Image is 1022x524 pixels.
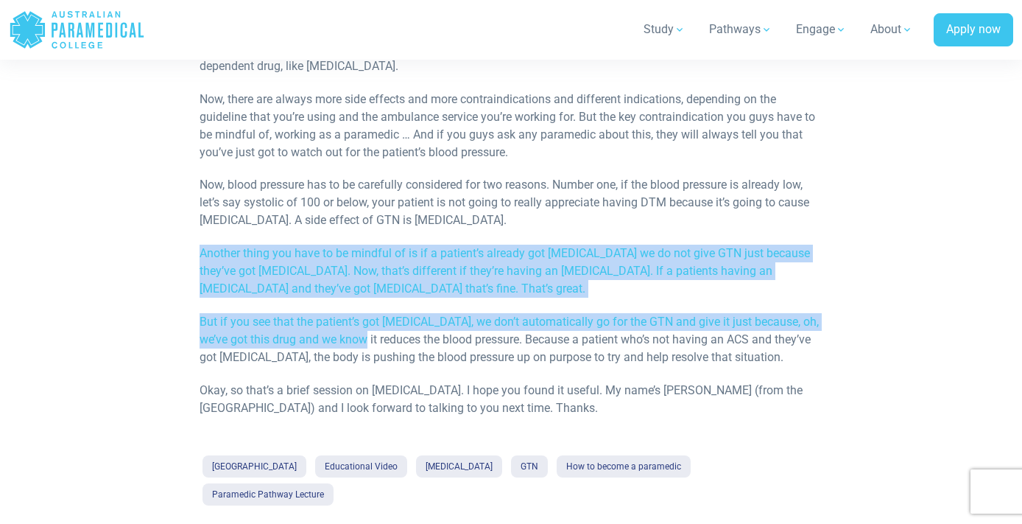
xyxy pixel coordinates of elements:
a: GTN [511,455,548,478]
a: Pathways [700,9,781,50]
a: About [861,9,922,50]
a: Australian Paramedical College [9,6,145,54]
p: But if you see that the patient’s got [MEDICAL_DATA], we don’t automatically go for the GTN and g... [200,313,822,366]
p: Now, there are always more side effects and more contraindications and different indications, dep... [200,91,822,161]
p: Okay, so that’s a brief session on [MEDICAL_DATA]. I hope you found it useful. My name’s [PERSON_... [200,382,822,417]
a: Educational Video [315,455,407,478]
a: [MEDICAL_DATA] [416,455,502,478]
p: Now, blood pressure has to be carefully considered for two reasons. Number one, if the blood pres... [200,176,822,229]
p: Another thing you have to be mindful of is if a patient’s already got [MEDICAL_DATA] we do not gi... [200,245,822,298]
a: Study [635,9,694,50]
a: Apply now [934,13,1013,47]
a: Engage [787,9,856,50]
a: [GEOGRAPHIC_DATA] [202,455,306,478]
a: Paramedic Pathway Lecture [202,483,334,506]
a: How to become a paramedic [557,455,691,478]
